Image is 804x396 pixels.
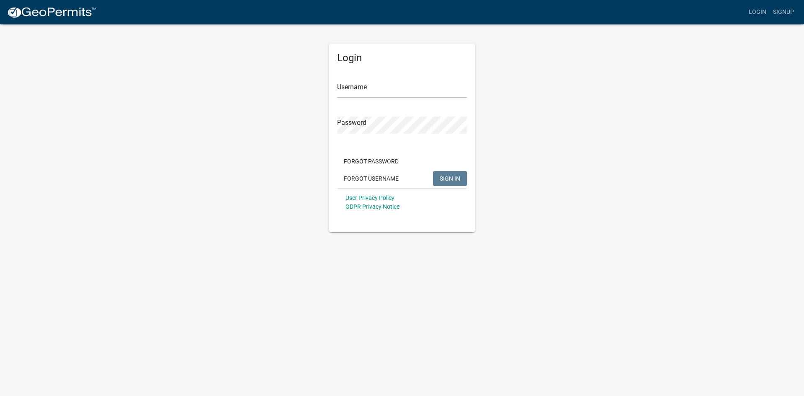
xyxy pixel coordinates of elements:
button: Forgot Username [337,171,405,186]
a: User Privacy Policy [345,194,394,201]
a: Signup [770,4,797,20]
a: Login [745,4,770,20]
button: Forgot Password [337,154,405,169]
a: GDPR Privacy Notice [345,203,399,210]
button: SIGN IN [433,171,467,186]
span: SIGN IN [440,175,460,181]
h5: Login [337,52,467,64]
